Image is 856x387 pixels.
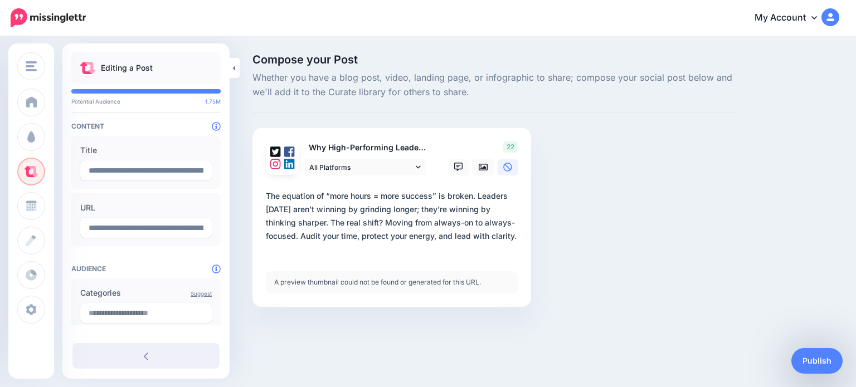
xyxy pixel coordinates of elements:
a: My Account [743,4,839,32]
span: Compose your Post [252,54,739,65]
div: The equation of “more hours = more success” is broken. Leaders [DATE] aren’t winning by grinding ... [266,189,522,243]
img: curate.png [80,62,95,74]
a: Publish [791,348,843,374]
div: A preview thumbnail could not be found or generated for this URL. [266,271,518,293]
label: Categories [80,286,212,300]
p: Why High-Performing Leaders Are Choosing To Work Less (And Achieving More [304,141,427,154]
a: Suggest [191,290,212,297]
p: Potential Audience [71,98,221,105]
span: 22 [503,141,518,153]
p: Editing a Post [101,61,153,75]
img: menu.png [26,61,37,71]
span: All Platforms [309,161,413,173]
h4: Content [71,122,221,130]
h4: Audience [71,264,221,273]
span: 1.75M [205,98,221,105]
img: Missinglettr [11,8,86,27]
label: URL [80,201,212,214]
a: All Platforms [304,159,426,175]
span: Whether you have a blog post, video, landing page, or infographic to share; compose your social p... [252,71,739,100]
label: Title [80,144,212,157]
